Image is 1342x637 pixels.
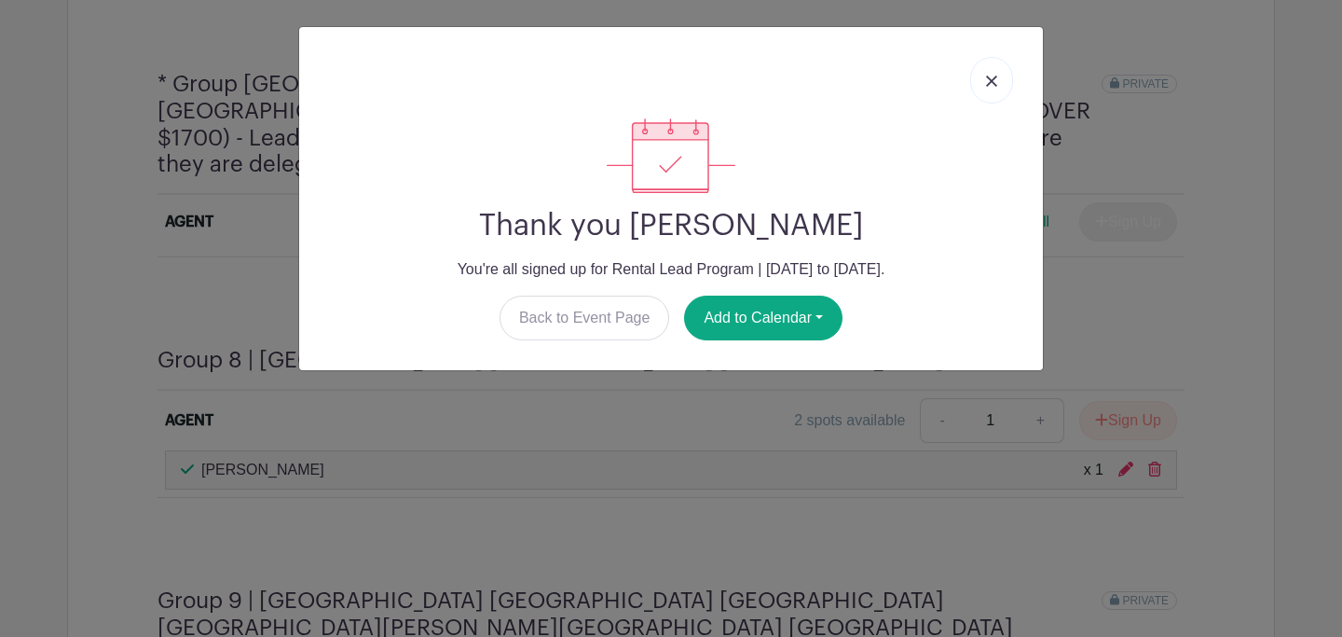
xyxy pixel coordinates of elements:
button: Add to Calendar [684,296,842,340]
img: signup_complete-c468d5dda3e2740ee63a24cb0ba0d3ce5d8a4ecd24259e683200fb1569d990c8.svg [607,118,735,193]
h2: Thank you [PERSON_NAME] [314,208,1028,243]
p: You're all signed up for Rental Lead Program | [DATE] to [DATE]. [314,258,1028,281]
a: Back to Event Page [500,296,670,340]
img: close_button-5f87c8562297e5c2d7936805f587ecaba9071eb48480494691a3f1689db116b3.svg [986,76,997,87]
